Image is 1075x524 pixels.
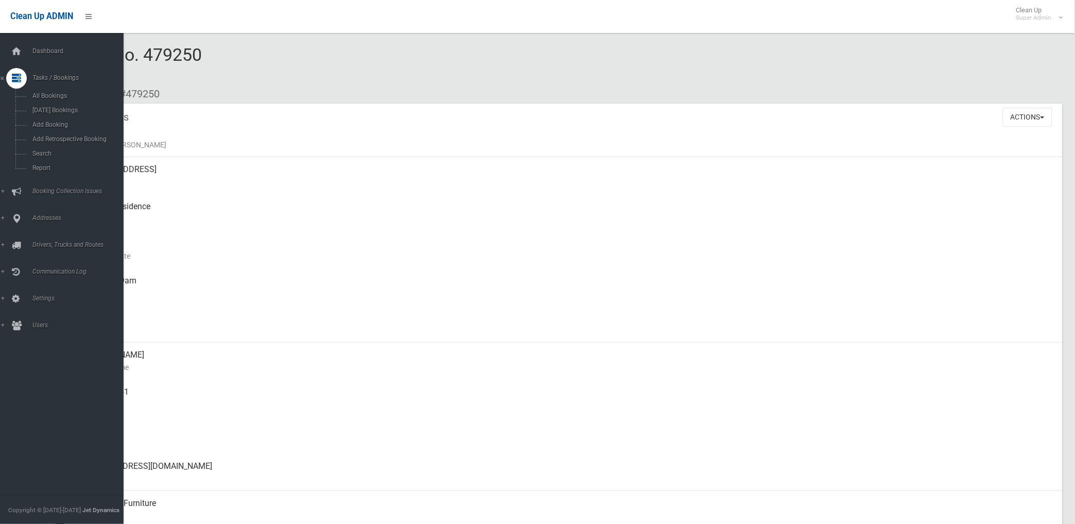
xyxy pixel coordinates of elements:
[29,268,132,275] span: Communication Log
[1003,108,1052,127] button: Actions
[82,157,1054,194] div: [STREET_ADDRESS]
[45,454,1063,491] a: [EMAIL_ADDRESS][DOMAIN_NAME]Email
[82,435,1054,448] small: Landline
[29,322,132,329] span: Users
[45,44,202,84] span: Booking No. 479250
[29,107,124,114] span: [DATE] Bookings
[29,47,132,55] span: Dashboard
[29,121,124,128] span: Add Booking
[82,176,1054,188] small: Address
[29,241,132,248] span: Drivers, Trucks and Routes
[82,194,1054,231] div: Front of Residence
[82,287,1054,299] small: Collected At
[82,380,1054,417] div: 0404966941
[29,295,132,302] span: Settings
[29,74,132,81] span: Tasks / Bookings
[8,506,81,514] span: Copyright © [DATE]-[DATE]
[112,84,160,104] li: #479250
[82,506,119,514] strong: Jet Dynamics
[82,139,1054,151] small: Name of [PERSON_NAME]
[82,343,1054,380] div: [PERSON_NAME]
[82,250,1054,262] small: Collection Date
[29,150,124,157] span: Search
[29,92,124,99] span: All Bookings
[29,136,124,143] span: Add Retrospective Booking
[1011,6,1062,22] span: Clean Up
[82,361,1054,374] small: Contact Name
[82,417,1054,454] div: None given
[82,213,1054,225] small: Pickup Point
[82,268,1054,306] div: [DATE] 8:59am
[82,398,1054,411] small: Mobile
[82,454,1054,491] div: [EMAIL_ADDRESS][DOMAIN_NAME]
[10,11,73,21] span: Clean Up ADMIN
[82,306,1054,343] div: [DATE]
[82,231,1054,268] div: [DATE]
[1016,14,1052,22] small: Super Admin
[82,472,1054,485] small: Email
[29,188,132,195] span: Booking Collection Issues
[29,164,124,172] span: Report
[82,324,1054,336] small: Zone
[29,214,132,222] span: Addresses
